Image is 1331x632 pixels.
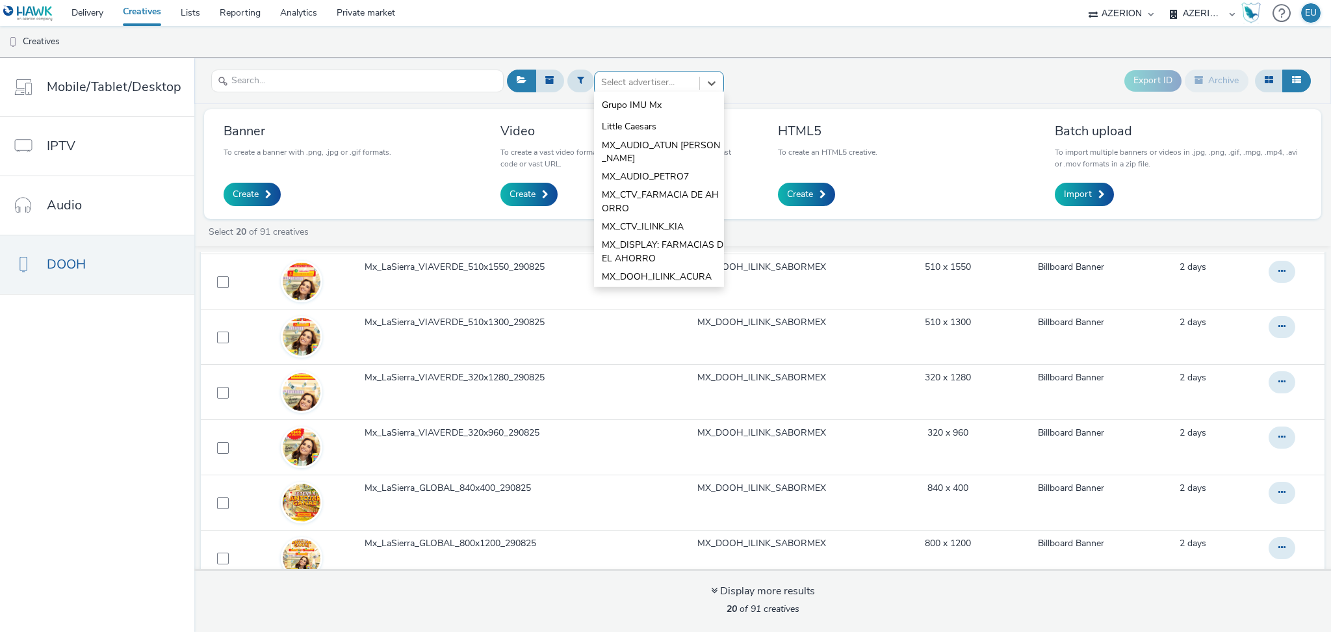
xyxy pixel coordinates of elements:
img: dooh [6,36,19,49]
a: MX_DOOH_ILINK_SABORMEX [697,371,826,384]
span: of 91 creatives [727,603,799,615]
a: 510 x 1300 [925,316,971,329]
p: To create a banner with .png, .jpg or .gif formats. [224,146,391,158]
a: MX_DOOH_ILINK_SABORMEX [697,482,826,495]
a: Mx_LaSierra_VIAVERDE_320x960_290825 [365,427,628,446]
span: MX_CTV_FARMACIA DE AHORRO [602,189,724,215]
p: To create a vast video format with .mp4 video or paste an XML vast code or vast URL. [500,146,747,170]
img: 3d5ced01-3d08-4892-a18d-d41796a8ce6e.jpg [283,224,320,339]
span: IPTV [47,137,75,155]
img: 009fd905-53f9-4616-990c-ed767370fa52.jpg [283,530,320,586]
a: MX_DOOH_ILINK_SABORMEX [697,261,826,274]
span: MX_AUDIO_PETRO7 [602,170,689,183]
a: MX_DOOH_ILINK_SABORMEX [697,316,826,329]
a: Mx_LaSierra_GLOBAL_800x1200_290825 [365,537,628,557]
img: undefined Logo [3,5,53,21]
span: Grupo IMU Mx [602,99,662,112]
a: Import [1055,183,1114,206]
span: 2 days [1180,316,1206,328]
span: MX_CTV_ILINK_KIA [602,220,684,233]
span: Mobile/Tablet/Desktop [47,77,181,96]
a: Billboard Banner [1038,316,1104,329]
a: 30 August 2025, 0:52 [1180,427,1206,440]
a: 30 August 2025, 0:53 [1180,371,1206,384]
span: Create [233,188,259,201]
span: Mx_LaSierra_GLOBAL_840x400_290825 [365,482,536,495]
a: Billboard Banner [1038,537,1104,550]
a: 510 x 1550 [925,261,971,274]
span: MX_DOOH_ILINK_ACURA [602,270,712,283]
a: Billboard Banner [1038,261,1104,274]
button: Grid [1255,70,1283,92]
h3: Batch upload [1055,122,1302,140]
a: 800 x 1200 [925,537,971,550]
a: Mx_LaSierra_VIAVERDE_510x1300_290825 [365,316,628,336]
button: Export ID [1124,70,1182,91]
a: MX_DOOH_ILINK_SABORMEX [697,427,826,440]
a: Hawk Academy [1241,3,1266,23]
span: Mx_LaSierra_GLOBAL_800x1200_290825 [365,537,541,550]
span: MX_DISPLAY: FARMACIAS DEL AHORRO [602,239,724,265]
span: MX_AUDIO_ATUN [PERSON_NAME] [602,139,724,166]
a: 30 August 2025, 0:56 [1180,316,1206,329]
a: Create [500,183,558,206]
span: Mx_LaSierra_VIAVERDE_510x1550_290825 [365,261,550,274]
span: Mx_LaSierra_VIAVERDE_320x960_290825 [365,427,545,440]
span: Mx_LaSierra_VIAVERDE_320x1280_290825 [365,371,550,384]
button: Table [1282,70,1311,92]
span: Little Caesars [602,120,656,133]
span: Create [787,188,813,201]
span: Audio [47,196,82,215]
span: DOOH [47,255,86,274]
div: EU [1305,3,1317,23]
input: Search... [211,70,504,92]
a: Mx_LaSierra_VIAVERDE_320x1280_290825 [365,371,628,391]
h3: Banner [224,122,391,140]
a: Billboard Banner [1038,482,1104,495]
strong: 20 [727,603,737,615]
a: Billboard Banner [1038,371,1104,384]
span: 2 days [1180,537,1206,549]
a: 30 August 2025, 0:41 [1180,482,1206,495]
span: 2 days [1180,482,1206,494]
span: Import [1064,188,1092,201]
a: Create [778,183,835,206]
a: 30 August 2025, 0:36 [1180,537,1206,550]
a: 30 August 2025, 0:56 [1180,261,1206,274]
a: Mx_LaSierra_GLOBAL_840x400_290825 [365,482,628,501]
img: 9172b0a0-1ee1-4473-8eee-151736da26f8.jpg [283,391,320,504]
h3: HTML5 [778,122,877,140]
a: MX_DOOH_ILINK_SABORMEX [697,537,826,550]
a: Select of 91 creatives [207,226,314,238]
a: Billboard Banner [1038,427,1104,440]
p: To create an HTML5 creative. [778,146,877,158]
span: 2 days [1180,427,1206,439]
img: df4a7ca9-abe3-490b-af34-0638536a4b96.jpg [283,317,320,467]
strong: 20 [236,226,246,238]
button: Archive [1185,70,1248,92]
img: Hawk Academy [1241,3,1261,23]
a: 320 x 1280 [925,371,971,384]
a: Mx_LaSierra_VIAVERDE_510x1550_290825 [365,261,628,280]
div: Display more results [711,584,815,599]
span: Create [510,188,536,201]
img: 3c1fc868-e67b-4214-88e0-3f774e2cd5cb.jpg [283,484,320,521]
p: To import multiple banners or videos in .jpg, .png, .gif, .mpg, .mp4, .avi or .mov formats in a z... [1055,146,1302,170]
a: Create [224,183,281,206]
span: 2 days [1180,261,1206,273]
a: 320 x 960 [927,427,968,440]
a: 840 x 400 [927,482,968,495]
span: 2 days [1180,371,1206,384]
img: 81e3b29d-f1c6-4965-9e56-314ecc013a4c.jpg [283,289,320,385]
h3: Video [500,122,747,140]
span: Mx_LaSierra_VIAVERDE_510x1300_290825 [365,316,550,329]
